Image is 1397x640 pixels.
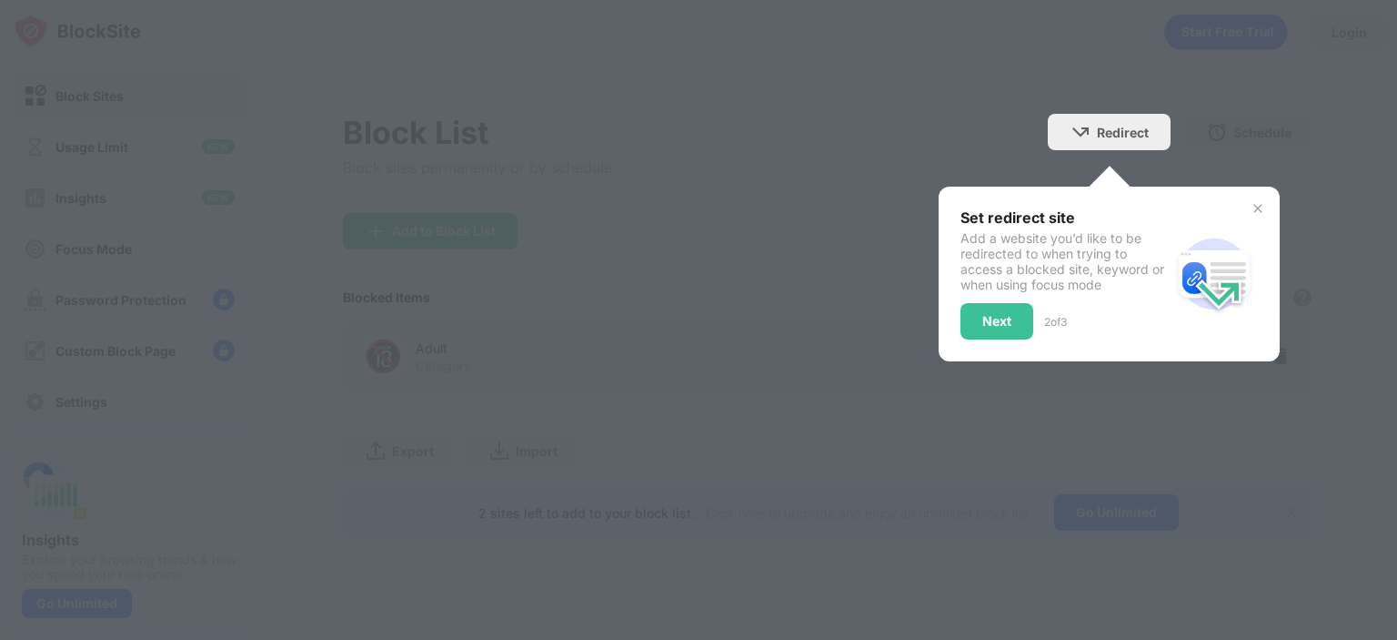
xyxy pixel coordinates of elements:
[1044,315,1067,329] div: 2 of 3
[1097,125,1149,140] div: Redirect
[1251,201,1265,216] img: x-button.svg
[1171,230,1258,318] img: redirect.svg
[982,314,1011,329] div: Next
[960,208,1171,227] div: Set redirect site
[960,230,1171,292] div: Add a website you’d like to be redirected to when trying to access a blocked site, keyword or whe...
